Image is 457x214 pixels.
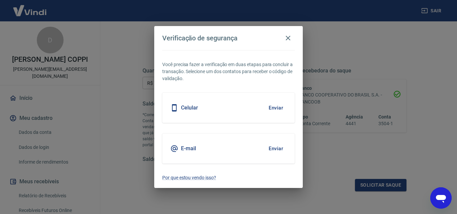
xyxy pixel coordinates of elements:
[265,101,287,115] button: Enviar
[162,34,238,42] h4: Verificação de segurança
[265,142,287,156] button: Enviar
[162,174,295,181] a: Por que estou vendo isso?
[162,61,295,82] p: Você precisa fazer a verificação em duas etapas para concluir a transação. Selecione um dos conta...
[430,187,452,209] iframe: Botão para abrir a janela de mensagens, conversa em andamento
[181,145,196,152] h5: E-mail
[181,104,198,111] h5: Celular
